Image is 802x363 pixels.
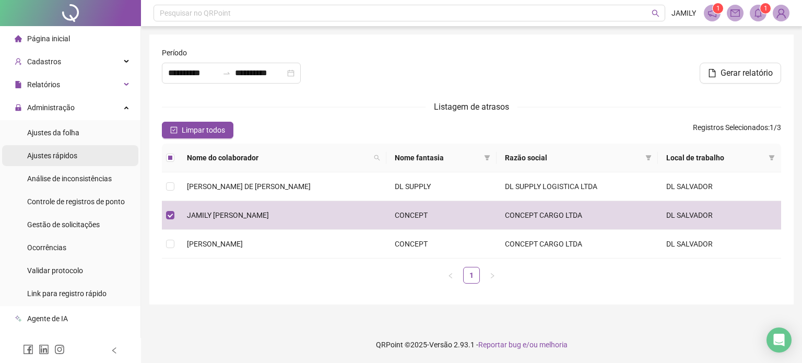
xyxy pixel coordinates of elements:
[766,150,777,166] span: filter
[27,103,75,112] span: Administração
[374,155,380,161] span: search
[222,69,231,77] span: swap-right
[658,230,781,259] td: DL SALVADOR
[505,152,642,163] span: Razão social
[15,104,22,111] span: lock
[386,230,496,259] td: CONCEPT
[27,34,70,43] span: Página inicial
[27,80,60,89] span: Relatórios
[162,47,187,58] span: Período
[27,337,70,346] span: Aceite de uso
[27,174,112,183] span: Análise de inconsistências
[23,344,33,355] span: facebook
[27,197,125,206] span: Controle de registros de ponto
[484,267,501,284] li: Próxima página
[111,347,118,354] span: left
[671,7,696,19] span: JAMILY
[773,5,789,21] img: 86598
[753,8,763,18] span: bell
[666,152,764,163] span: Local de trabalho
[707,8,717,18] span: notification
[442,267,459,284] button: left
[713,3,723,14] sup: 1
[27,128,79,137] span: Ajustes da folha
[187,240,243,248] span: [PERSON_NAME]
[187,182,311,191] span: [PERSON_NAME] DE [PERSON_NAME]
[27,151,77,160] span: Ajustes rápidos
[27,220,100,229] span: Gestão de solicitações
[700,63,781,84] button: Gerar relatório
[170,126,178,134] span: check-square
[478,341,568,349] span: Reportar bug e/ou melhoria
[182,124,225,136] span: Limpar todos
[27,314,68,323] span: Agente de IA
[497,172,658,201] td: DL SUPPLY LOGISTICA LTDA
[162,122,233,138] button: Limpar todos
[429,341,452,349] span: Versão
[27,289,107,298] span: Link para registro rápido
[764,5,768,12] span: 1
[464,267,479,283] a: 1
[39,344,49,355] span: linkedin
[658,172,781,201] td: DL SALVADOR
[27,243,66,252] span: Ocorrências
[372,150,382,166] span: search
[386,172,496,201] td: DL SUPPLY
[652,9,659,17] span: search
[187,152,370,163] span: Nome do colaborador
[447,273,454,279] span: left
[222,69,231,77] span: to
[643,150,654,166] span: filter
[395,152,479,163] span: Nome fantasia
[27,266,83,275] span: Validar protocolo
[497,201,658,230] td: CONCEPT CARGO LTDA
[769,155,775,161] span: filter
[27,57,61,66] span: Cadastros
[482,150,492,166] span: filter
[15,81,22,88] span: file
[386,201,496,230] td: CONCEPT
[716,5,720,12] span: 1
[54,344,65,355] span: instagram
[484,267,501,284] button: right
[645,155,652,161] span: filter
[442,267,459,284] li: Página anterior
[708,69,716,77] span: file
[463,267,480,284] li: 1
[15,35,22,42] span: home
[766,327,792,353] div: Open Intercom Messenger
[658,201,781,230] td: DL SALVADOR
[497,230,658,259] td: CONCEPT CARGO LTDA
[15,58,22,65] span: user-add
[693,123,768,132] span: Registros Selecionados
[730,8,740,18] span: mail
[484,155,490,161] span: filter
[141,326,802,363] footer: QRPoint © 2025 - 2.93.1 -
[760,3,771,14] sup: 1
[693,122,781,138] span: : 1 / 3
[489,273,496,279] span: right
[721,67,773,79] span: Gerar relatório
[187,211,269,219] span: JAMILY [PERSON_NAME]
[434,102,509,112] span: Listagem de atrasos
